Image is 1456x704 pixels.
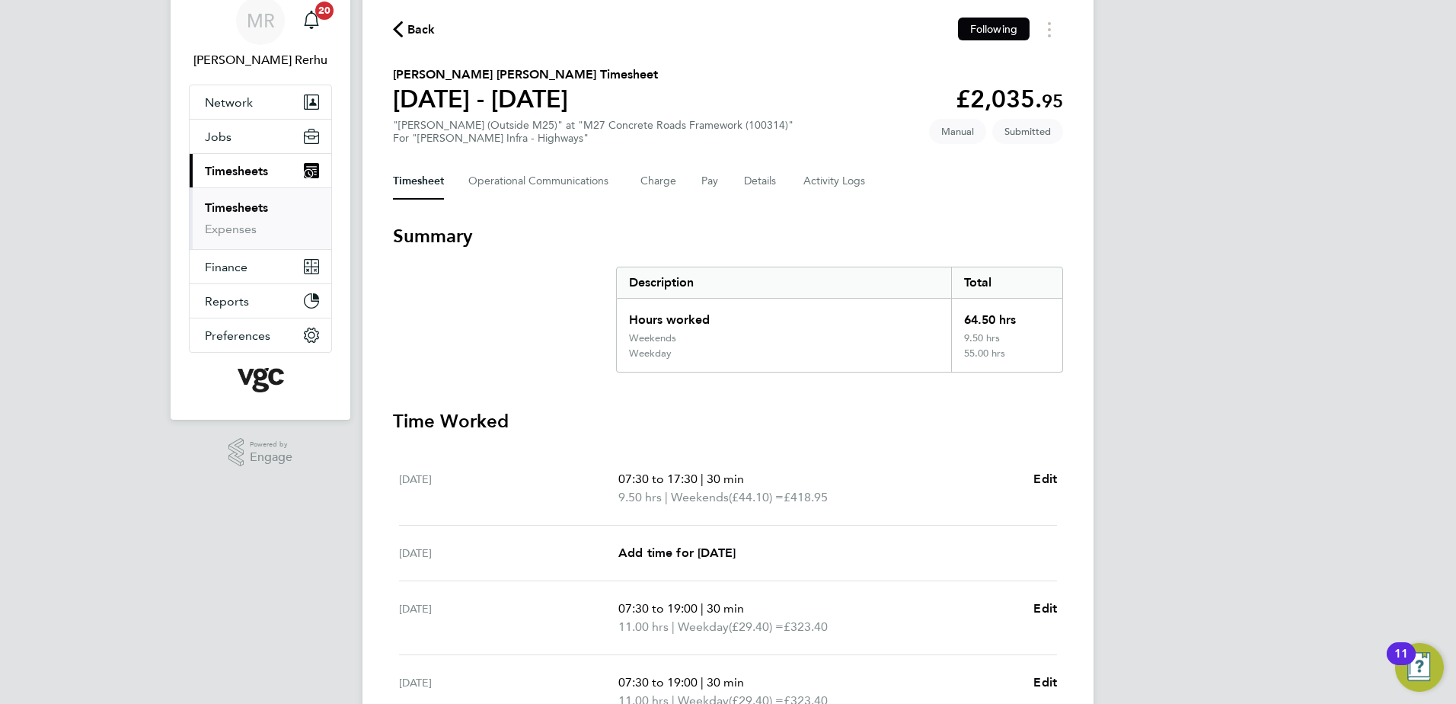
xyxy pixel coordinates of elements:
div: For "[PERSON_NAME] Infra - Highways" [393,132,793,145]
button: Pay [701,163,720,200]
span: Weekends [671,488,729,507]
div: Hours worked [617,299,951,332]
span: | [701,675,704,690]
a: Timesheets [205,200,268,215]
a: Edit [1033,600,1057,618]
button: Reports [190,284,331,318]
a: Add time for [DATE] [618,544,736,562]
div: 9.50 hrs [951,332,1062,347]
div: Timesheets [190,187,331,249]
span: Jobs [205,130,231,144]
div: [DATE] [399,544,618,562]
span: Add time for [DATE] [618,546,736,560]
span: | [672,619,675,634]
span: Back [407,21,436,39]
div: Weekday [629,347,672,360]
span: Engage [250,451,292,464]
div: Total [951,267,1062,298]
span: 30 min [707,675,744,690]
a: Go to home page [189,368,332,392]
span: 07:30 to 19:00 [618,675,698,690]
button: Charge [640,163,677,200]
h3: Summary [393,224,1063,248]
div: 11 [1394,654,1408,674]
span: Timesheets [205,164,268,178]
span: 07:30 to 17:30 [618,472,698,486]
a: Powered byEngage [228,438,293,467]
button: Operational Communications [468,163,616,200]
span: 11.00 hrs [618,619,669,634]
a: Edit [1033,674,1057,692]
a: Expenses [205,222,257,236]
span: 9.50 hrs [618,490,662,504]
span: Preferences [205,328,270,343]
h1: [DATE] - [DATE] [393,84,658,114]
span: Edit [1033,675,1057,690]
div: [DATE] [399,470,618,507]
span: This timesheet is Submitted. [992,119,1063,144]
div: 55.00 hrs [951,347,1062,372]
button: Preferences [190,318,331,352]
button: Back [393,20,436,39]
span: 95 [1042,90,1063,112]
span: Powered by [250,438,292,451]
span: Finance [205,260,247,274]
button: Activity Logs [803,163,867,200]
button: Finance [190,250,331,283]
button: Open Resource Center, 11 new notifications [1395,643,1444,692]
button: Details [744,163,779,200]
h3: Time Worked [393,409,1063,434]
span: Network [205,95,253,110]
span: 30 min [707,601,744,616]
div: Summary [616,267,1063,373]
span: This timesheet was manually created. [929,119,986,144]
span: 07:30 to 19:00 [618,601,698,616]
div: 64.50 hrs [951,299,1062,332]
span: 20 [315,2,334,20]
h2: [PERSON_NAME] [PERSON_NAME] Timesheet [393,66,658,84]
span: Edit [1033,601,1057,616]
div: [DATE] [399,600,618,636]
span: (£29.40) = [729,619,784,634]
div: "[PERSON_NAME] (Outside M25)" at "M27 Concrete Roads Framework (100314)" [393,119,793,145]
img: vgcgroup-logo-retina.png [238,368,284,392]
button: Following [958,18,1030,40]
button: Timesheets Menu [1036,18,1063,41]
app-decimal: £2,035. [956,85,1063,114]
button: Timesheets [190,154,331,187]
span: MR [247,11,275,30]
span: 30 min [707,472,744,486]
span: Weekday [678,618,729,636]
button: Jobs [190,120,331,153]
div: Weekends [629,332,676,344]
span: | [665,490,668,504]
span: Following [970,22,1017,36]
button: Network [190,85,331,119]
span: £323.40 [784,619,828,634]
span: | [701,472,704,486]
span: £418.95 [784,490,828,504]
a: Edit [1033,470,1057,488]
button: Timesheet [393,163,444,200]
div: Description [617,267,951,298]
span: | [701,601,704,616]
span: Manpreet Rerhu [189,51,332,69]
span: Reports [205,294,249,309]
span: (£44.10) = [729,490,784,504]
span: Edit [1033,472,1057,486]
